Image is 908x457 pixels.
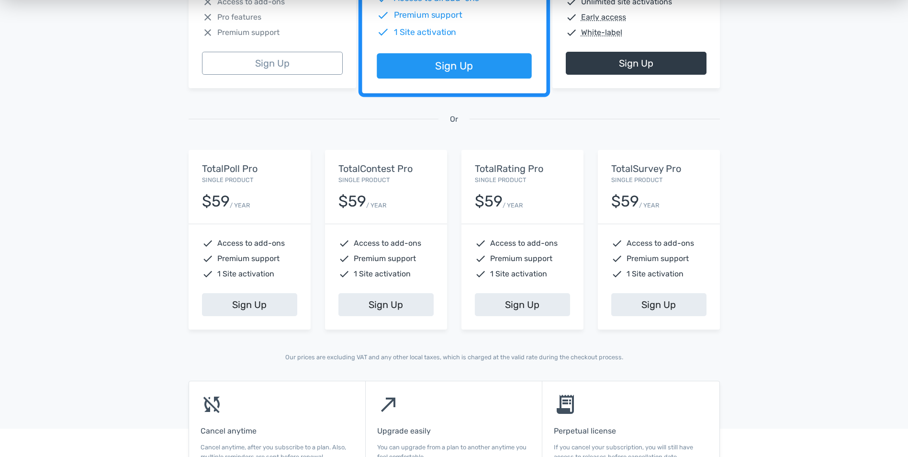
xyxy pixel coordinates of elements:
[202,52,343,75] a: Sign Up
[202,238,213,249] span: check
[566,11,577,23] span: check
[566,27,577,38] span: check
[490,253,552,264] span: Premium support
[490,238,558,249] span: Access to add-ons
[377,9,389,22] span: check
[366,201,386,210] small: / YEAR
[201,427,354,435] h6: Cancel anytime
[611,163,706,174] h5: TotalSurvey Pro
[202,293,297,316] a: Sign Up
[393,9,462,22] span: Premium support
[611,238,623,249] span: check
[354,268,411,280] span: 1 Site activation
[611,176,662,183] small: Single Product
[503,201,523,210] small: / YEAR
[611,253,623,264] span: check
[189,353,720,362] p: Our prices are excluding VAT and any other local taxes, which is charged at the valid rate during...
[338,163,434,174] h5: TotalContest Pro
[475,253,486,264] span: check
[581,11,626,23] abbr: Early access
[377,427,530,435] h6: Upgrade easily
[217,238,285,249] span: Access to add-ons
[377,26,389,38] span: check
[338,193,366,210] div: $59
[475,163,570,174] h5: TotalRating Pro
[217,268,274,280] span: 1 Site activation
[377,393,400,416] span: north_east
[566,52,706,75] a: Sign Up
[230,201,250,210] small: / YEAR
[450,114,458,125] span: Or
[554,427,707,435] h6: Perpetual license
[201,393,224,416] span: sync_disabled
[202,268,213,280] span: check
[475,193,503,210] div: $59
[217,11,261,23] span: Pro features
[627,253,689,264] span: Premium support
[217,27,280,38] span: Premium support
[354,238,421,249] span: Access to add-ons
[202,27,213,38] span: close
[490,268,547,280] span: 1 Site activation
[202,193,230,210] div: $59
[354,253,416,264] span: Premium support
[611,193,639,210] div: $59
[377,54,531,79] a: Sign Up
[611,268,623,280] span: check
[338,268,350,280] span: check
[217,253,280,264] span: Premium support
[202,176,253,183] small: Single Product
[475,293,570,316] a: Sign Up
[639,201,659,210] small: / YEAR
[338,238,350,249] span: check
[475,176,526,183] small: Single Product
[202,11,213,23] span: close
[202,163,297,174] h5: TotalPoll Pro
[611,293,706,316] a: Sign Up
[475,238,486,249] span: check
[338,293,434,316] a: Sign Up
[475,268,486,280] span: check
[338,176,390,183] small: Single Product
[627,238,694,249] span: Access to add-ons
[338,253,350,264] span: check
[393,26,456,38] span: 1 Site activation
[202,253,213,264] span: check
[627,268,684,280] span: 1 Site activation
[581,27,622,38] abbr: White-label
[554,393,577,416] span: receipt_long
